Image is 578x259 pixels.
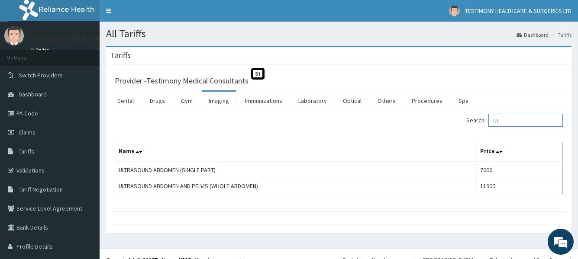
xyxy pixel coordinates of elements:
input: Search: [488,114,563,127]
th: Name [115,142,477,162]
li: Tariffs [549,31,572,38]
p: TESTIMONY HEALTHCARE & SURGERIES LTD [30,35,174,43]
h3: Tariffs [110,51,131,59]
a: Online [30,47,51,53]
span: Dashboard [19,90,47,98]
div: Minimize live chat window [142,4,163,25]
td: 7000 [476,162,562,178]
div: Chat with us now [45,48,145,60]
a: Dental [110,92,141,110]
td: ULTRASOUND ABDOMEN AND PELVIS (WHOLE ABDOMEN) [115,178,477,194]
a: Immunizations [238,92,289,110]
label: Search: [466,114,563,127]
span: Switch Providers [19,71,63,79]
a: Procedures [405,92,449,110]
td: ULTRASOUND ABDOMEN (SINGLE PART) [115,162,477,178]
img: User Image [4,26,24,45]
span: St [251,68,265,80]
h3: Provider - Testimony Medical Consultants [115,77,249,85]
span: Claims [19,128,36,136]
a: Laboratory [291,92,334,110]
img: d_794563401_company_1708531726252_794563401 [16,43,35,65]
a: Spa [452,92,475,110]
span: Tariffs [19,147,34,155]
a: Optical [336,92,368,110]
span: Tariff Negotiation [19,185,63,193]
td: 11900 [476,178,562,194]
a: Gym [174,92,200,110]
th: Price [476,142,562,162]
a: Dashboard [517,31,549,38]
a: Drugs [143,92,172,110]
span: We're online! [50,76,119,163]
h1: All Tariffs [106,28,572,39]
a: Imaging [202,92,236,110]
a: Others [371,92,403,110]
img: User Image [449,6,460,16]
textarea: Type your message and hit 'Enter' [4,169,165,200]
span: TESTIMONY HEALTHCARE & SURGERIES LTD [465,7,572,15]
